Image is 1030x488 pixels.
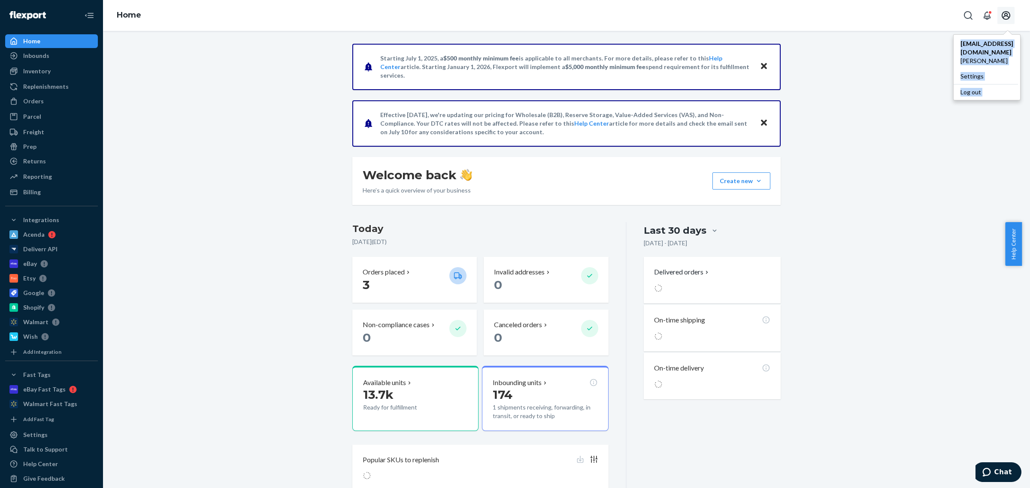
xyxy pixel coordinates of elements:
img: Flexport logo [9,11,46,20]
div: Talk to Support [23,445,68,454]
div: Replenishments [23,82,69,91]
a: Returns [5,154,98,168]
a: Wish [5,330,98,343]
a: Prep [5,140,98,154]
div: Google [23,289,44,297]
div: eBay [23,259,37,268]
button: Open notifications [978,7,996,24]
div: Reporting [23,172,52,181]
button: Close [758,60,769,73]
div: Shopify [23,303,44,312]
span: [EMAIL_ADDRESS][DOMAIN_NAME] [960,39,1013,57]
p: Popular SKUs to replenish [363,455,439,465]
p: Here’s a quick overview of your business [363,186,472,195]
p: Available units [363,378,406,388]
div: Inbounds [23,51,49,60]
a: Walmart Fast Tags [5,397,98,411]
button: Give Feedback [5,472,98,485]
iframe: Opens a widget where you can chat to one of our agents [975,462,1021,484]
a: Reporting [5,170,98,184]
button: Integrations [5,213,98,227]
button: Close Navigation [81,7,98,24]
button: Help Center [1005,222,1022,266]
div: Fast Tags [23,371,51,379]
p: [DATE] ( EDT ) [352,238,609,246]
div: Prep [23,142,36,151]
span: 3 [363,277,370,292]
div: Last 30 days [644,224,706,237]
a: Parcel [5,110,98,124]
p: Effective [DATE], we're updating our pricing for Wholesale (B2B), Reserve Storage, Value-Added Se... [380,111,751,136]
img: hand-wave emoji [460,169,472,181]
div: Orders [23,97,44,105]
p: Invalid addresses [494,267,545,277]
div: Wish [23,332,38,341]
a: Deliverr API [5,242,98,256]
div: Deliverr API [23,245,58,253]
div: Acenda [23,230,45,239]
div: Home [23,37,40,45]
button: Delivered orders [654,267,710,277]
button: Close [758,117,769,130]
h1: Welcome back [363,167,472,183]
a: eBay [5,257,98,271]
a: Inbounds [5,49,98,63]
ol: breadcrumbs [110,3,148,28]
a: Add Fast Tag [5,414,98,425]
span: 0 [363,330,371,345]
span: 174 [493,387,512,402]
a: Orders [5,94,98,108]
button: Fast Tags [5,368,98,382]
p: Starting July 1, 2025, a is applicable to all merchants. For more details, please refer to this a... [380,54,751,80]
a: Home [5,34,98,48]
div: Freight [23,128,44,136]
button: Canceled orders 0 [484,310,608,355]
a: eBay Fast Tags [5,383,98,396]
a: Home [117,10,141,20]
div: Parcel [23,112,41,121]
a: Help Center [5,457,98,471]
span: $5,000 monthly minimum fee [565,63,645,70]
button: Talk to Support [5,443,98,456]
a: Help Center [574,120,609,127]
div: Walmart [23,318,48,326]
a: Replenishments [5,80,98,93]
div: Add Fast Tag [23,416,54,423]
p: Ready for fulfillment [363,403,442,412]
div: Etsy [23,274,36,283]
p: On-time delivery [654,363,704,373]
p: Non-compliance cases [363,320,430,330]
a: Inventory [5,64,98,78]
button: Log out [954,84,1018,100]
div: Walmart Fast Tags [23,400,77,408]
a: Acenda [5,228,98,241]
p: Orders placed [363,267,405,277]
span: $500 monthly minimum fee [443,54,519,62]
div: Returns [23,157,46,166]
button: Invalid addresses 0 [484,257,608,303]
a: Billing [5,185,98,199]
button: Inbounding units1741 shipments receiving, forwarding, in transit, or ready to ship [482,366,608,431]
div: Help Center [23,460,58,468]
span: 13.7k [363,387,394,402]
h3: Today [352,222,609,236]
a: [EMAIL_ADDRESS][DOMAIN_NAME][PERSON_NAME] [954,36,1020,69]
a: Settings [5,428,98,442]
a: Add Integration [5,347,98,357]
button: Orders placed 3 [352,257,477,303]
a: Etsy [5,271,98,285]
button: Open Search Box [960,7,977,24]
div: Inventory [23,67,51,75]
span: 0 [494,277,502,292]
a: Settings [954,69,1020,84]
a: Walmart [5,315,98,329]
p: On-time shipping [654,315,705,325]
p: 1 shipments receiving, forwarding, in transit, or ready to ship [493,403,597,420]
button: Create new [712,172,770,190]
a: Shopify [5,301,98,314]
button: Available units13.7kReady for fulfillment [352,366,479,431]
